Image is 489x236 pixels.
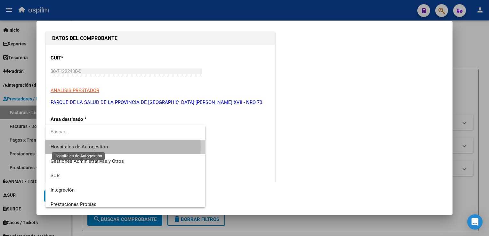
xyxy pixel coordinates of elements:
span: Hospitales de Autogestión [51,144,108,150]
span: Prestaciones Propias [51,201,96,207]
div: Open Intercom Messenger [467,214,483,230]
span: Integración [51,187,75,193]
span: Gestiones Administrativas y Otros [51,158,124,164]
input: dropdown search [45,125,200,139]
span: SUR [51,173,60,178]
